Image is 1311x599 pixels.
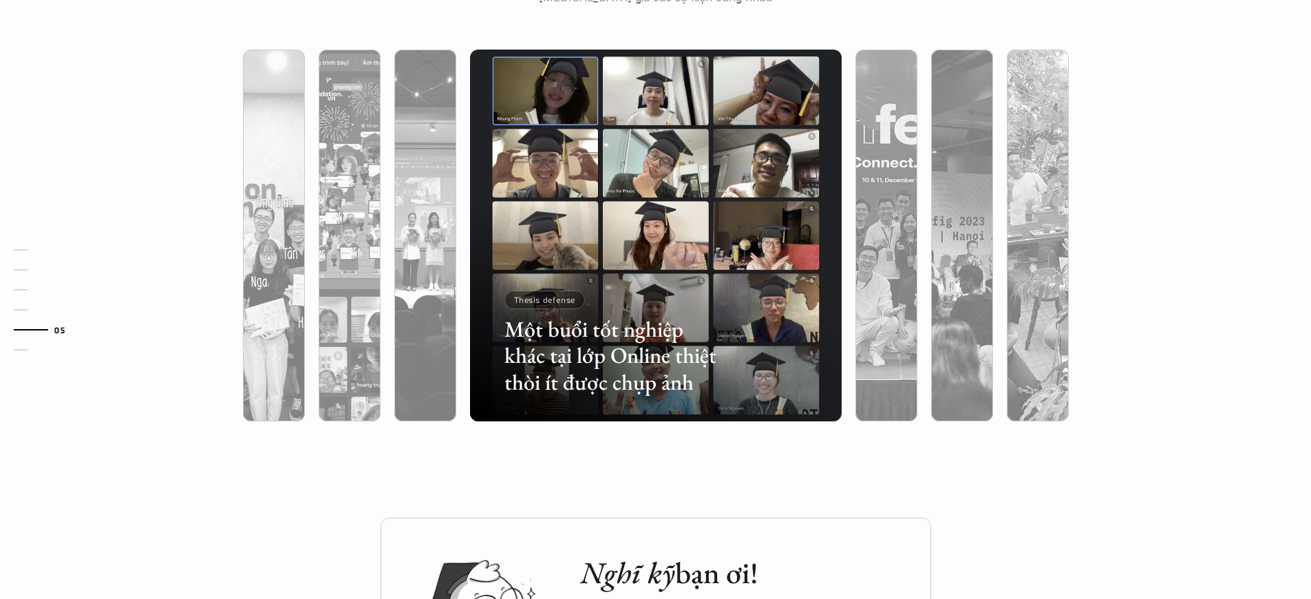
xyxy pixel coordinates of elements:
h3: Một buổi tốt nghiệp khác tại lớp Online thiệt thòi ít được chụp ảnh [504,316,726,395]
h2: bạn ơi! [580,555,904,591]
p: Thesis defense [514,295,575,304]
em: Nghĩ kỹ [580,553,675,592]
strong: 05 [54,324,65,334]
a: 05 [14,322,79,338]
